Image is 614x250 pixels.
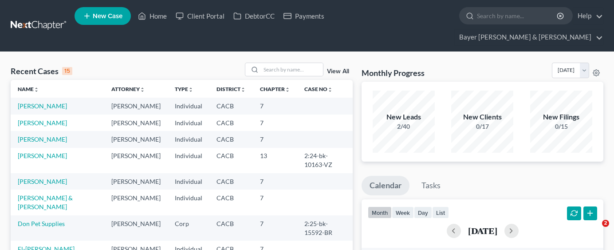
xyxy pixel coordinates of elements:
[168,148,209,173] td: Individual
[253,173,297,190] td: 7
[168,98,209,114] td: Individual
[327,68,349,75] a: View All
[279,8,329,24] a: Payments
[414,206,432,218] button: day
[18,220,65,227] a: Don Pet Supplies
[530,122,592,131] div: 0/15
[11,66,72,76] div: Recent Cases
[209,148,253,173] td: CACB
[260,86,290,92] a: Chapterunfold_more
[209,98,253,114] td: CACB
[261,63,323,76] input: Search by name...
[18,119,67,127] a: [PERSON_NAME]
[229,8,279,24] a: DebtorCC
[373,122,435,131] div: 2/40
[216,86,246,92] a: Districtunfold_more
[477,8,558,24] input: Search by name...
[362,176,409,195] a: Calendar
[18,135,67,143] a: [PERSON_NAME]
[451,122,513,131] div: 0/17
[253,190,297,215] td: 7
[413,176,449,195] a: Tasks
[168,173,209,190] td: Individual
[168,115,209,131] td: Individual
[188,87,193,92] i: unfold_more
[18,178,67,185] a: [PERSON_NAME]
[602,220,609,227] span: 2
[304,86,333,92] a: Case Nounfold_more
[18,102,67,110] a: [PERSON_NAME]
[18,194,73,210] a: [PERSON_NAME] & [PERSON_NAME]
[253,215,297,241] td: 7
[392,206,414,218] button: week
[104,215,168,241] td: [PERSON_NAME]
[168,215,209,241] td: Corp
[104,115,168,131] td: [PERSON_NAME]
[104,98,168,114] td: [PERSON_NAME]
[34,87,39,92] i: unfold_more
[530,112,592,122] div: New Filings
[168,190,209,215] td: Individual
[253,131,297,147] td: 7
[455,29,603,45] a: Bayer [PERSON_NAME] & [PERSON_NAME]
[584,220,605,241] iframe: Intercom live chat
[573,8,603,24] a: Help
[209,131,253,147] td: CACB
[175,86,193,92] a: Typeunfold_more
[18,86,39,92] a: Nameunfold_more
[253,148,297,173] td: 13
[297,215,353,241] td: 2:25-bk-15592-BR
[134,8,171,24] a: Home
[285,87,290,92] i: unfold_more
[451,112,513,122] div: New Clients
[104,148,168,173] td: [PERSON_NAME]
[373,112,435,122] div: New Leads
[209,190,253,215] td: CACB
[209,215,253,241] td: CACB
[168,131,209,147] td: Individual
[297,148,353,173] td: 2:24-bk-10163-VZ
[253,98,297,114] td: 7
[62,67,72,75] div: 15
[253,115,297,131] td: 7
[368,206,392,218] button: month
[432,206,449,218] button: list
[111,86,145,92] a: Attorneyunfold_more
[18,152,67,159] a: [PERSON_NAME]
[240,87,246,92] i: unfold_more
[93,13,122,20] span: New Case
[327,87,333,92] i: unfold_more
[171,8,229,24] a: Client Portal
[104,173,168,190] td: [PERSON_NAME]
[104,131,168,147] td: [PERSON_NAME]
[468,226,497,235] h2: [DATE]
[362,67,425,78] h3: Monthly Progress
[209,115,253,131] td: CACB
[209,173,253,190] td: CACB
[140,87,145,92] i: unfold_more
[104,190,168,215] td: [PERSON_NAME]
